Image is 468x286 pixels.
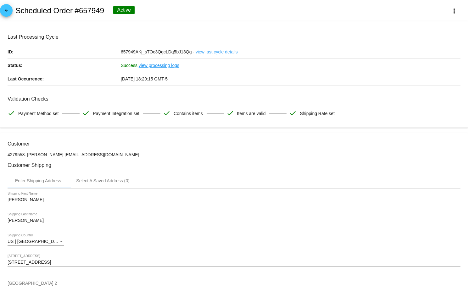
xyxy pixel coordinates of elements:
mat-icon: more_vert [450,7,458,15]
mat-icon: check [8,109,15,117]
p: Last Occurrence: [8,72,121,85]
input: Shipping Last Name [8,218,64,223]
p: ID: [8,45,121,58]
mat-select: Shipping Country [8,239,64,244]
span: Payment Method set [18,107,58,120]
input: Shipping Street 2 [8,281,460,286]
h3: Last Processing Cycle [8,34,460,40]
a: view last cycle details [196,45,238,58]
input: Shipping Street 1 [8,260,460,265]
span: Shipping Rate set [300,107,335,120]
span: Contains items [174,107,203,120]
span: Success [121,63,137,68]
span: [DATE] 18:29:15 GMT-5 [121,76,168,81]
span: Payment Integration set [93,107,139,120]
span: Items are valid [237,107,266,120]
mat-icon: check [82,109,90,117]
h2: Scheduled Order #657949 [15,6,104,15]
input: Shipping First Name [8,197,64,202]
div: Select A Saved Address (0) [76,178,130,183]
div: Enter Shipping Address [15,178,61,183]
span: US | [GEOGRAPHIC_DATA] [8,239,63,244]
h3: Customer Shipping [8,162,460,168]
mat-icon: check [163,109,170,117]
span: 657949AKj_sTOc3QgcLDq5bJ13Qg - [121,49,194,54]
h3: Validation Checks [8,96,460,102]
a: view processing logs [139,59,179,72]
mat-icon: check [226,109,234,117]
div: Active [113,6,135,14]
h3: Customer [8,141,460,147]
mat-icon: check [289,109,297,117]
mat-icon: arrow_back [3,8,10,16]
p: Status: [8,59,121,72]
p: 4279558: [PERSON_NAME] [EMAIL_ADDRESS][DOMAIN_NAME] [8,152,460,157]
